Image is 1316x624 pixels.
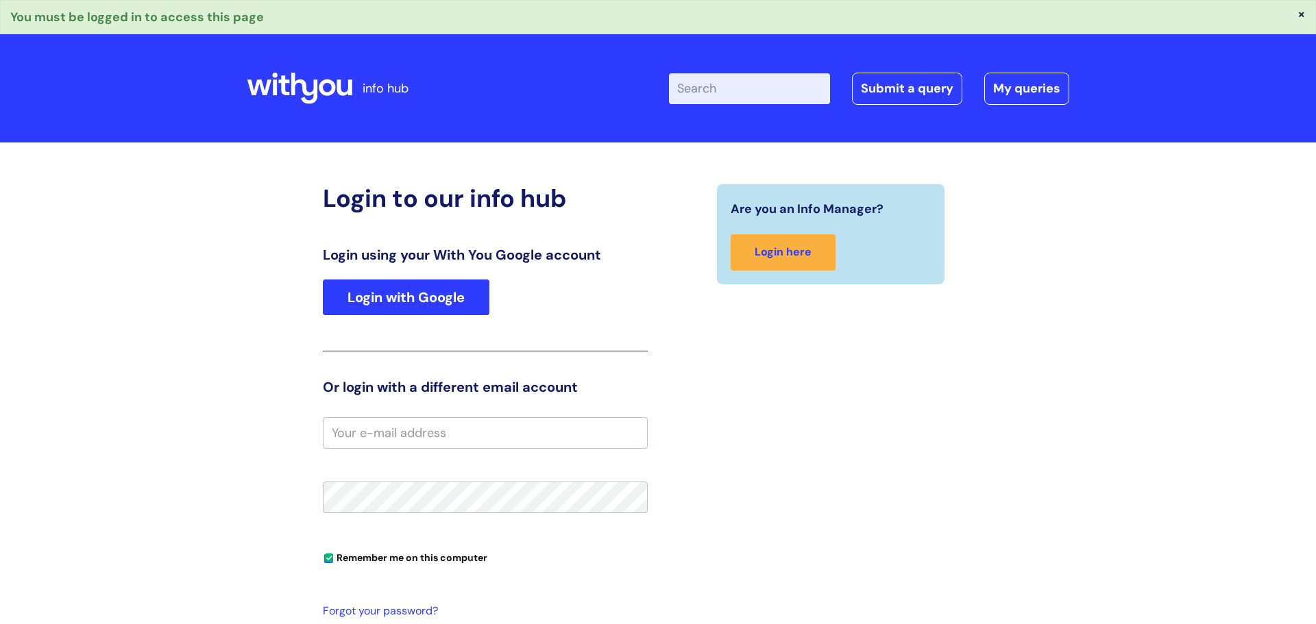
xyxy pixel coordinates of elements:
h3: Login using your With You Google account [323,247,648,263]
div: You can uncheck this option if you're logging in from a shared device [323,546,648,568]
span: Are you an Info Manager? [731,198,884,220]
a: Login here [731,234,836,271]
input: Your e-mail address [323,417,648,449]
input: Remember me on this computer [324,554,333,563]
h2: Login to our info hub [323,184,648,213]
a: Forgot your password? [323,601,641,621]
h3: Or login with a different email account [323,379,648,395]
a: My queries [984,73,1069,104]
a: Submit a query [852,73,962,104]
input: Search [669,73,830,103]
p: info hub [363,77,409,99]
button: × [1297,8,1306,20]
a: Login with Google [323,279,489,315]
label: Remember me on this computer [323,549,487,564]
